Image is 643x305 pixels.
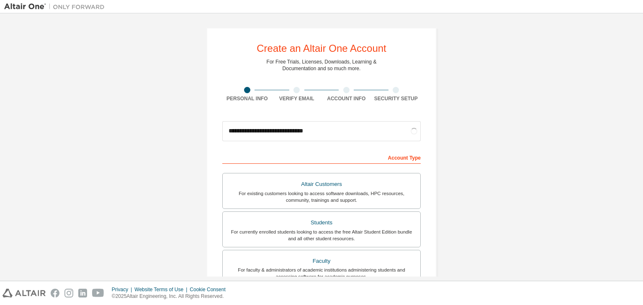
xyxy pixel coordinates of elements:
[228,217,415,229] div: Students
[112,293,231,300] p: © 2025 Altair Engineering, Inc. All Rights Reserved.
[222,95,272,102] div: Personal Info
[3,289,46,297] img: altair_logo.svg
[222,150,421,164] div: Account Type
[64,289,73,297] img: instagram.svg
[228,267,415,280] div: For faculty & administrators of academic institutions administering students and accessing softwa...
[112,286,134,293] div: Privacy
[272,95,322,102] div: Verify Email
[321,95,371,102] div: Account Info
[267,58,377,72] div: For Free Trials, Licenses, Downloads, Learning & Documentation and so much more.
[228,229,415,242] div: For currently enrolled students looking to access the free Altair Student Edition bundle and all ...
[228,190,415,203] div: For existing customers looking to access software downloads, HPC resources, community, trainings ...
[78,289,87,297] img: linkedin.svg
[51,289,59,297] img: facebook.svg
[371,95,421,102] div: Security Setup
[4,3,109,11] img: Altair One
[257,43,386,53] div: Create an Altair One Account
[134,286,190,293] div: Website Terms of Use
[190,286,230,293] div: Cookie Consent
[228,255,415,267] div: Faculty
[228,178,415,190] div: Altair Customers
[92,289,104,297] img: youtube.svg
